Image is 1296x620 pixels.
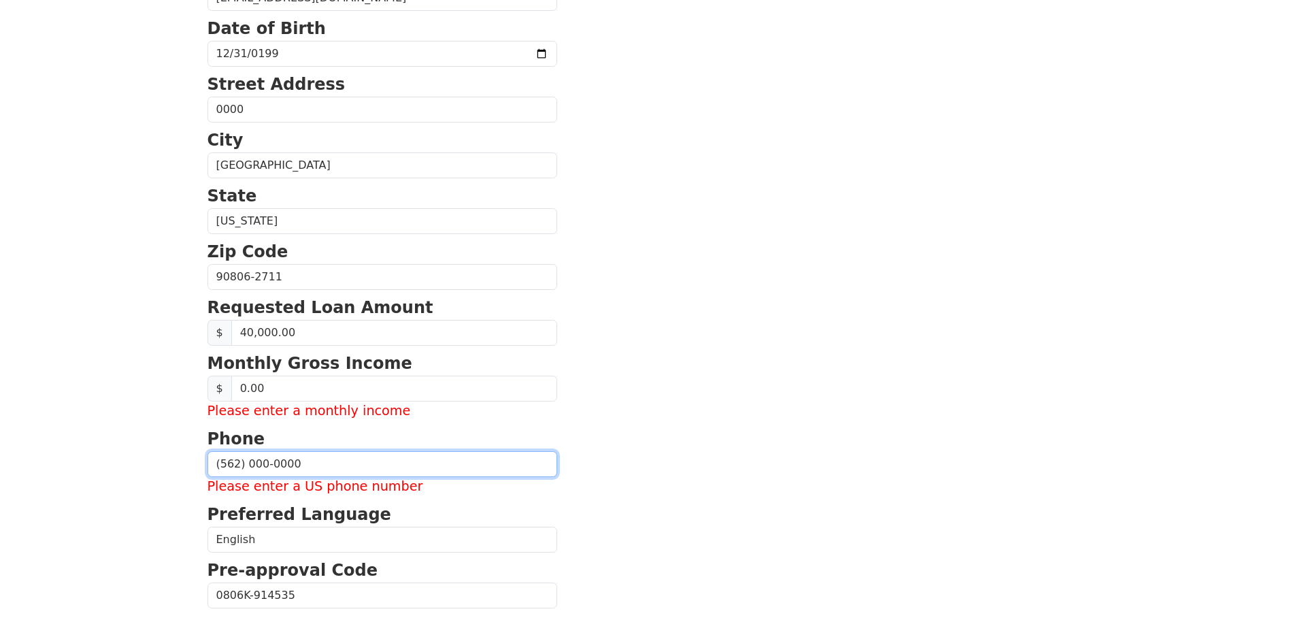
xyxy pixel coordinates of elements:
label: Please enter a US phone number [207,477,557,497]
p: Monthly Gross Income [207,351,557,376]
input: Monthly Gross Income [231,376,557,402]
strong: Pre-approval Code [207,561,378,580]
strong: Preferred Language [207,505,391,524]
input: Street Address [207,97,557,123]
strong: State [207,186,257,206]
input: Requested Loan Amount [231,320,557,346]
input: Pre-approval Code [207,583,557,608]
strong: Zip Code [207,242,288,261]
strong: Requested Loan Amount [207,298,433,317]
span: $ [207,376,232,402]
strong: Date of Birth [207,19,326,38]
input: Zip Code [207,264,557,290]
label: Please enter a monthly income [207,402,557,421]
strong: City [207,131,244,150]
input: City [207,152,557,178]
strong: Phone [207,429,265,448]
input: (___) ___-____ [207,451,557,477]
strong: Street Address [207,75,346,94]
span: $ [207,320,232,346]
